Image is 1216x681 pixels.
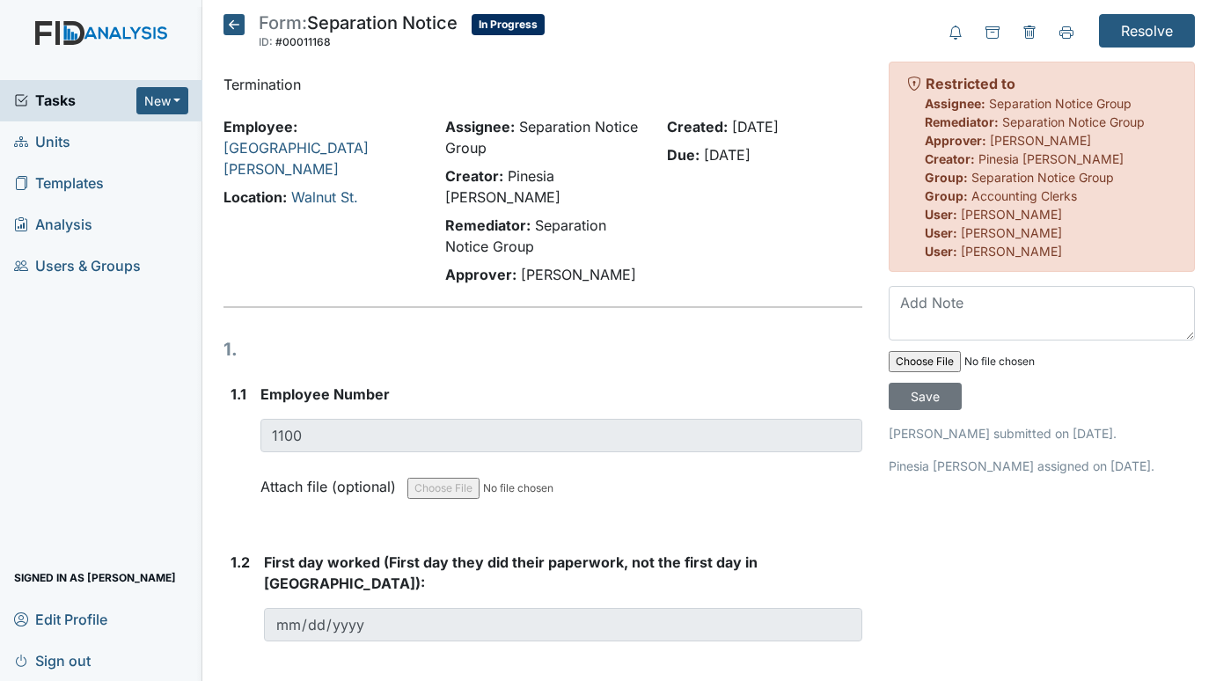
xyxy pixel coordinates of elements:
span: ID: [259,35,273,48]
strong: Assignee: [445,118,515,135]
strong: Group: [925,188,968,203]
span: Pinesia [PERSON_NAME] [978,151,1124,166]
strong: Created: [667,118,728,135]
strong: Creator: [445,167,503,185]
span: Templates [14,170,104,197]
span: Signed in as [PERSON_NAME] [14,564,176,591]
p: Termination [223,74,862,95]
span: Edit Profile [14,605,107,633]
strong: User: [925,207,957,222]
button: New [136,87,189,114]
span: In Progress [472,14,545,35]
a: Tasks [14,90,136,111]
span: [PERSON_NAME] [990,133,1091,148]
span: [PERSON_NAME] [961,207,1062,222]
strong: Approver: [445,266,516,283]
span: [PERSON_NAME] [961,225,1062,240]
span: Separation Notice Group [989,96,1132,111]
label: Attach file (optional) [260,466,403,497]
strong: Due: [667,146,700,164]
strong: User: [925,225,957,240]
strong: Group: [925,170,968,185]
span: [PERSON_NAME] [521,266,636,283]
strong: Location: [223,188,287,206]
span: [PERSON_NAME] [961,244,1062,259]
strong: Remediator: [925,114,999,129]
span: Separation Notice Group [445,118,638,157]
strong: Assignee: [925,96,985,111]
p: [PERSON_NAME] submitted on [DATE]. [889,424,1195,443]
span: Separation Notice Group [971,170,1114,185]
strong: Remediator: [445,216,531,234]
span: Form: [259,12,307,33]
span: Employee Number [260,385,390,403]
a: [GEOGRAPHIC_DATA][PERSON_NAME] [223,139,369,178]
strong: Employee: [223,118,297,135]
label: 1.1 [231,384,246,405]
span: #00011168 [275,35,331,48]
span: Users & Groups [14,253,141,280]
strong: Approver: [925,133,986,148]
a: Walnut St. [291,188,358,206]
strong: User: [925,244,957,259]
span: Separation Notice Group [1002,114,1145,129]
div: Separation Notice [259,14,458,53]
strong: Restricted to [926,75,1015,92]
input: Save [889,383,962,410]
span: Units [14,128,70,156]
input: Resolve [1099,14,1195,48]
span: Sign out [14,647,91,674]
span: Accounting Clerks [971,188,1077,203]
h1: 1. [223,336,862,362]
span: [DATE] [732,118,779,135]
strong: Creator: [925,151,975,166]
p: Pinesia [PERSON_NAME] assigned on [DATE]. [889,457,1195,475]
span: First day worked (First day they did their paperwork, not the first day in [GEOGRAPHIC_DATA]): [264,553,758,592]
label: 1.2 [231,552,250,573]
span: Analysis [14,211,92,238]
span: [DATE] [704,146,751,164]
